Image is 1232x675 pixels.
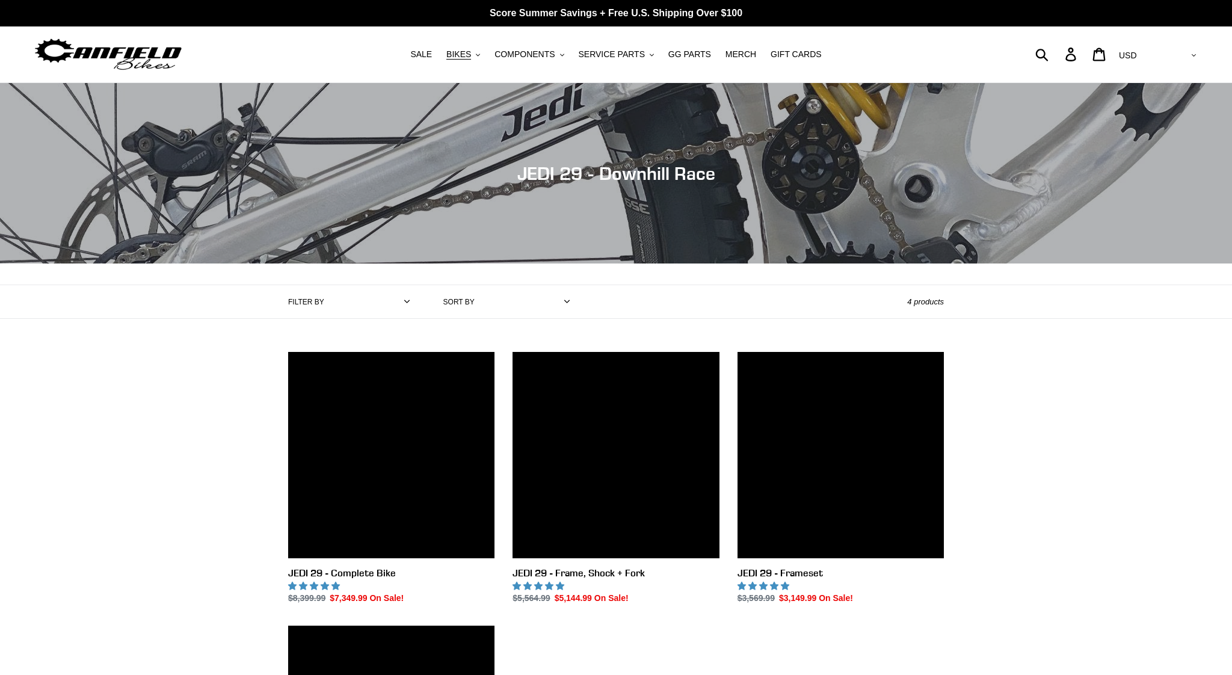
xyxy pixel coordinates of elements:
[517,162,715,184] span: JEDI 29 - Downhill Race
[443,297,475,307] label: Sort by
[725,49,756,60] span: MERCH
[578,49,644,60] span: SERVICE PARTS
[404,46,438,63] a: SALE
[719,46,762,63] a: MERCH
[668,49,711,60] span: GG PARTS
[440,46,486,63] button: BIKES
[33,35,183,73] img: Canfield Bikes
[494,49,555,60] span: COMPONENTS
[446,49,471,60] span: BIKES
[765,46,828,63] a: GIFT CARDS
[907,297,944,306] span: 4 products
[288,297,324,307] label: Filter by
[662,46,717,63] a: GG PARTS
[572,46,659,63] button: SERVICE PARTS
[488,46,570,63] button: COMPONENTS
[410,49,432,60] span: SALE
[771,49,822,60] span: GIFT CARDS
[1042,41,1073,67] input: Search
